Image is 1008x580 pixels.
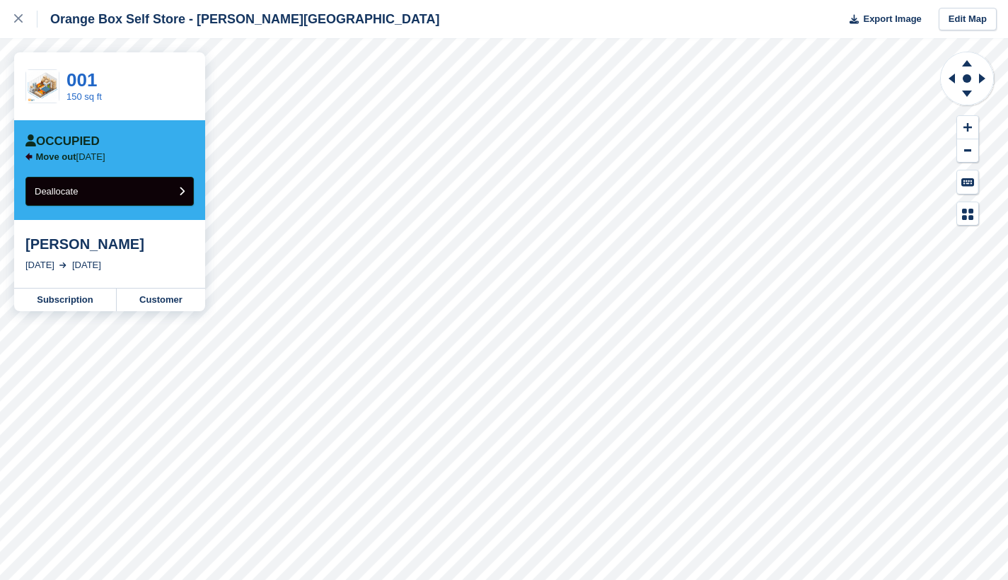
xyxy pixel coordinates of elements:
img: arrow-right-light-icn-cde0832a797a2874e46488d9cf13f60e5c3a73dbe684e267c42b8395dfbc2abf.svg [59,262,66,268]
a: 150 sq ft [66,91,102,102]
a: Subscription [14,289,117,311]
div: [DATE] [25,258,54,272]
a: 001 [66,69,97,91]
img: 150sqft.jpg [26,70,59,103]
span: Deallocate [35,186,78,197]
div: Orange Box Self Store - [PERSON_NAME][GEOGRAPHIC_DATA] [37,11,439,28]
span: Move out [36,151,76,162]
a: Customer [117,289,205,311]
button: Zoom Out [957,139,978,163]
a: Edit Map [939,8,997,31]
div: [DATE] [72,258,101,272]
button: Export Image [841,8,922,31]
span: Export Image [863,12,921,26]
img: arrow-left-icn-90495f2de72eb5bd0bd1c3c35deca35cc13f817d75bef06ecd7c0b315636ce7e.svg [25,153,33,161]
button: Deallocate [25,177,194,206]
div: Occupied [25,134,100,149]
button: Map Legend [957,202,978,226]
button: Zoom In [957,116,978,139]
div: [PERSON_NAME] [25,236,194,253]
button: Keyboard Shortcuts [957,170,978,194]
p: [DATE] [36,151,105,163]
